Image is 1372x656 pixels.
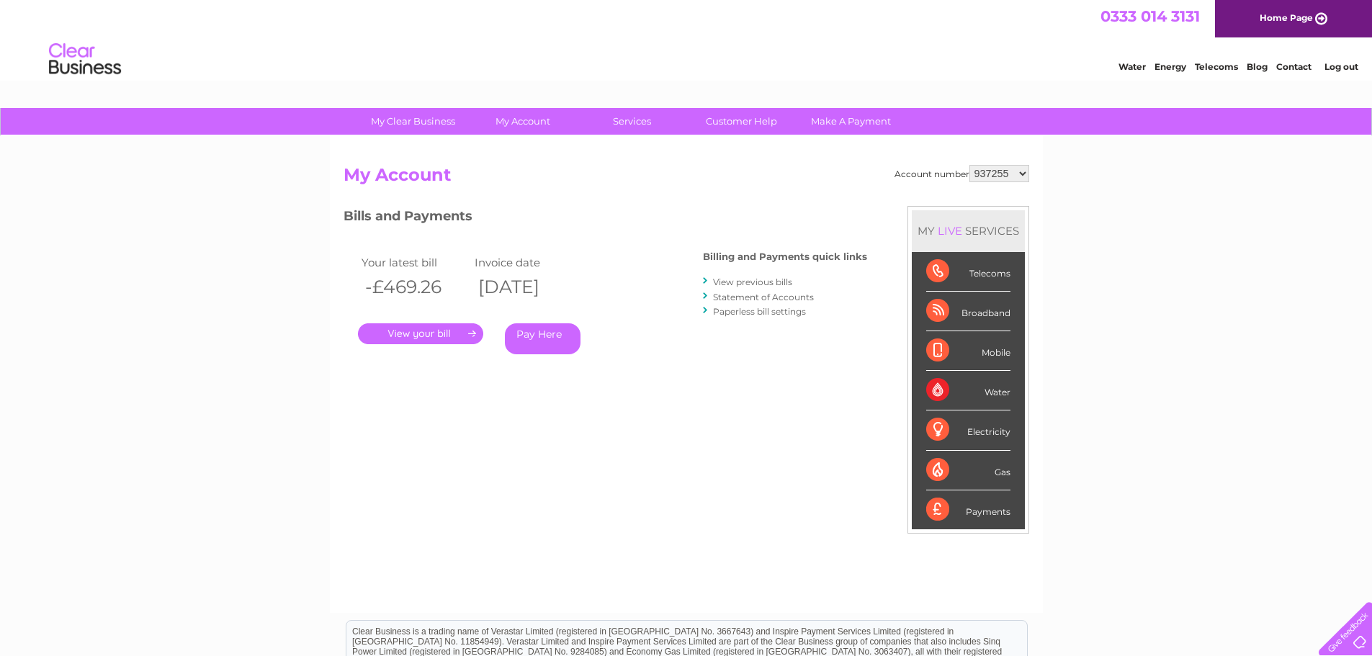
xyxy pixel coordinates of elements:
[1324,61,1358,72] a: Log out
[713,277,792,287] a: View previous bills
[926,371,1010,410] div: Water
[344,165,1029,192] h2: My Account
[471,272,585,302] th: [DATE]
[573,108,691,135] a: Services
[471,253,585,272] td: Invoice date
[358,253,472,272] td: Your latest bill
[935,224,965,238] div: LIVE
[926,410,1010,450] div: Electricity
[358,272,472,302] th: -£469.26
[505,323,580,354] a: Pay Here
[926,252,1010,292] div: Telecoms
[463,108,582,135] a: My Account
[1247,61,1268,72] a: Blog
[48,37,122,81] img: logo.png
[926,331,1010,371] div: Mobile
[926,490,1010,529] div: Payments
[1154,61,1186,72] a: Energy
[358,323,483,344] a: .
[1118,61,1146,72] a: Water
[1100,7,1200,25] a: 0333 014 3131
[713,292,814,302] a: Statement of Accounts
[926,451,1010,490] div: Gas
[703,251,867,262] h4: Billing and Payments quick links
[912,210,1025,251] div: MY SERVICES
[926,292,1010,331] div: Broadband
[713,306,806,317] a: Paperless bill settings
[354,108,472,135] a: My Clear Business
[792,108,910,135] a: Make A Payment
[682,108,801,135] a: Customer Help
[895,165,1029,182] div: Account number
[346,8,1027,70] div: Clear Business is a trading name of Verastar Limited (registered in [GEOGRAPHIC_DATA] No. 3667643...
[1195,61,1238,72] a: Telecoms
[1276,61,1312,72] a: Contact
[344,206,867,231] h3: Bills and Payments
